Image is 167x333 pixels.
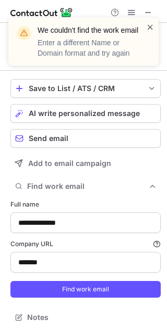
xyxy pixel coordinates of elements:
span: Find work email [27,182,148,191]
button: Send email [10,129,161,148]
label: Company URL [10,239,161,249]
button: Notes [10,310,161,325]
button: Find work email [10,179,161,194]
p: Enter a different Name or Domain format and try again [38,37,134,58]
label: Full name [10,200,161,209]
button: Find work email [10,281,161,298]
div: Save to List / ATS / CRM [29,84,142,93]
button: Add to email campaign [10,154,161,173]
span: Notes [27,313,157,322]
span: Send email [29,134,68,143]
button: save-profile-one-click [10,79,161,98]
img: warning [16,25,32,42]
img: ContactOut v5.3.10 [10,6,73,19]
span: AI write personalized message [29,109,140,118]
button: AI write personalized message [10,104,161,123]
span: Add to email campaign [28,159,111,168]
header: We couldn't find the work email [38,25,134,35]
